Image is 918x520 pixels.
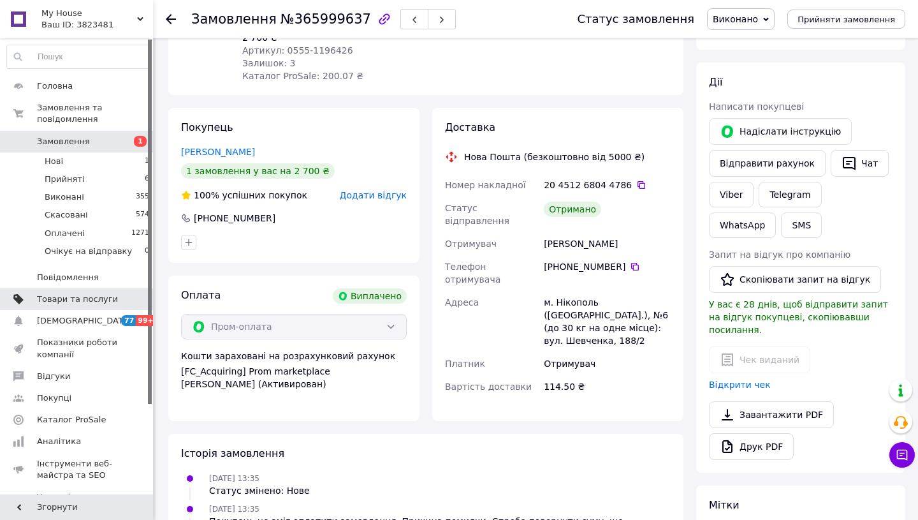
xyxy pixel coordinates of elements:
[181,289,221,301] span: Оплата
[713,14,758,24] span: Виконано
[37,337,118,360] span: Показники роботи компанії
[41,8,137,19] span: My House
[445,382,532,392] span: Вартість доставки
[831,150,889,177] button: Чат
[340,190,407,200] span: Додати відгук
[209,505,259,514] span: [DATE] 13:35
[37,491,118,514] span: Управління сайтом
[445,121,495,133] span: Доставка
[889,442,915,468] button: Чат з покупцем
[41,19,153,31] div: Ваш ID: 3823481
[181,189,307,202] div: успішних покупок
[45,246,132,257] span: Очікує на відправку
[709,380,771,390] a: Відкрити чек
[37,414,106,426] span: Каталог ProSale
[709,101,804,112] span: Написати покупцеві
[209,484,310,497] div: Статус змінено: Нове
[37,136,90,147] span: Замовлення
[136,209,149,221] span: 574
[209,474,259,483] span: [DATE] 13:35
[242,45,353,56] span: Артикул: 0555-1196426
[136,315,157,326] span: 99+
[121,315,136,326] span: 77
[37,315,131,327] span: [DEMOGRAPHIC_DATA]
[445,297,479,308] span: Адреса
[45,228,85,239] span: Оплачені
[544,202,601,217] div: Отримано
[445,239,497,249] span: Отримувач
[194,190,219,200] span: 100%
[709,249,850,260] span: Запит на відгук про компанію
[45,174,84,185] span: Прийняті
[541,291,673,352] div: м. Нікополь ([GEOGRAPHIC_DATA].), №6 (до 30 кг на одне місце): вул. Шевченка, 188/2
[709,118,852,145] button: Надіслати інструкцію
[541,232,673,255] div: [PERSON_NAME]
[37,392,71,404] span: Покупці
[461,151,648,163] div: Нова Пошта (безкоштовно від 5000 ₴)
[45,209,88,221] span: Скасовані
[166,13,176,26] div: Повернутися назад
[759,182,821,207] a: Telegram
[709,150,826,177] button: Відправити рахунок
[709,433,794,460] a: Друк PDF
[7,45,150,68] input: Пошук
[781,212,822,238] button: SMS
[333,288,407,304] div: Виплачено
[45,156,63,167] span: Нові
[181,447,284,459] span: Історія замовлення
[709,299,888,335] span: У вас є 28 днів, щоб відправити запит на відгук покупцеві, скопіювавши посилання.
[145,174,149,185] span: 6
[37,458,118,481] span: Інструменти веб-майстра та SEO
[181,121,233,133] span: Покупець
[709,401,834,428] a: Завантажити PDF
[445,359,485,369] span: Платник
[181,163,335,179] div: 1 замовлення у вас на 2 700 ₴
[181,365,407,390] div: [FC_Acquiring] Prom marketplace [PERSON_NAME] (Активирован)
[577,13,694,26] div: Статус замовлення
[709,76,722,88] span: Дії
[445,203,509,226] span: Статус відправлення
[280,11,371,27] span: №365999637
[787,10,905,29] button: Прийняти замовлення
[544,260,671,273] div: [PHONE_NUMBER]
[191,11,277,27] span: Замовлення
[37,436,81,447] span: Аналітика
[136,191,149,203] span: 355
[193,212,277,225] div: [PHONE_NUMBER]
[445,262,500,285] span: Телефон отримувача
[145,246,149,257] span: 0
[544,179,671,191] div: 20 4512 6804 4786
[131,228,149,239] span: 1271
[37,80,73,92] span: Головна
[798,15,895,24] span: Прийняти замовлення
[37,371,70,382] span: Відгуки
[134,136,147,147] span: 1
[145,156,149,167] span: 1
[445,180,526,190] span: Номер накладної
[709,266,881,293] button: Скопіювати запит на відгук
[709,499,739,511] span: Мітки
[181,147,255,157] a: [PERSON_NAME]
[37,272,99,283] span: Повідомлення
[45,191,84,203] span: Виконані
[181,350,407,390] div: Кошти зараховані на розрахунковий рахунок
[242,58,296,68] span: Залишок: 3
[541,352,673,375] div: Отримувач
[242,71,363,81] span: Каталог ProSale: 200.07 ₴
[37,102,153,125] span: Замовлення та повідомлення
[709,182,754,207] a: Viber
[709,212,776,238] a: WhatsApp
[541,375,673,398] div: 114.50 ₴
[37,293,118,305] span: Товари та послуги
